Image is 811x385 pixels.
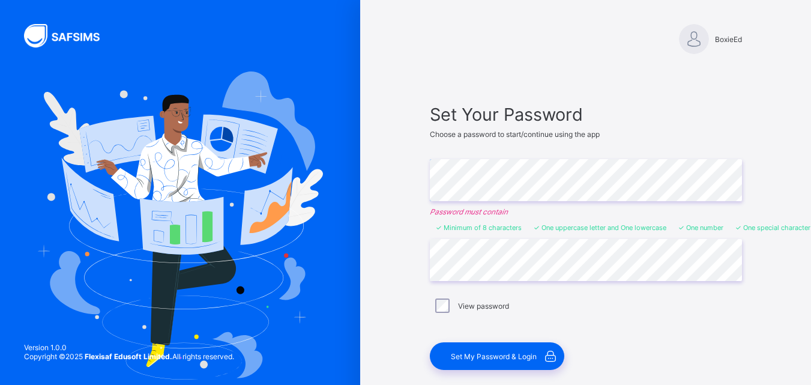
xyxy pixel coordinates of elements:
[715,35,742,44] span: BoxieEd
[24,343,234,352] span: Version 1.0.0
[451,352,537,361] span: Set My Password & Login
[735,223,810,232] li: One special character
[679,24,709,54] img: BoxieEd
[430,207,742,216] em: Password must contain
[85,352,172,361] strong: Flexisaf Edusoft Limited.
[534,223,666,232] li: One uppercase letter and One lowercase
[37,71,323,379] img: Hero Image
[24,352,234,361] span: Copyright © 2025 All rights reserved.
[430,130,600,139] span: Choose a password to start/continue using the app
[430,104,742,125] span: Set Your Password
[24,24,114,47] img: SAFSIMS Logo
[436,223,522,232] li: Minimum of 8 characters
[678,223,723,232] li: One number
[458,302,509,311] label: View password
